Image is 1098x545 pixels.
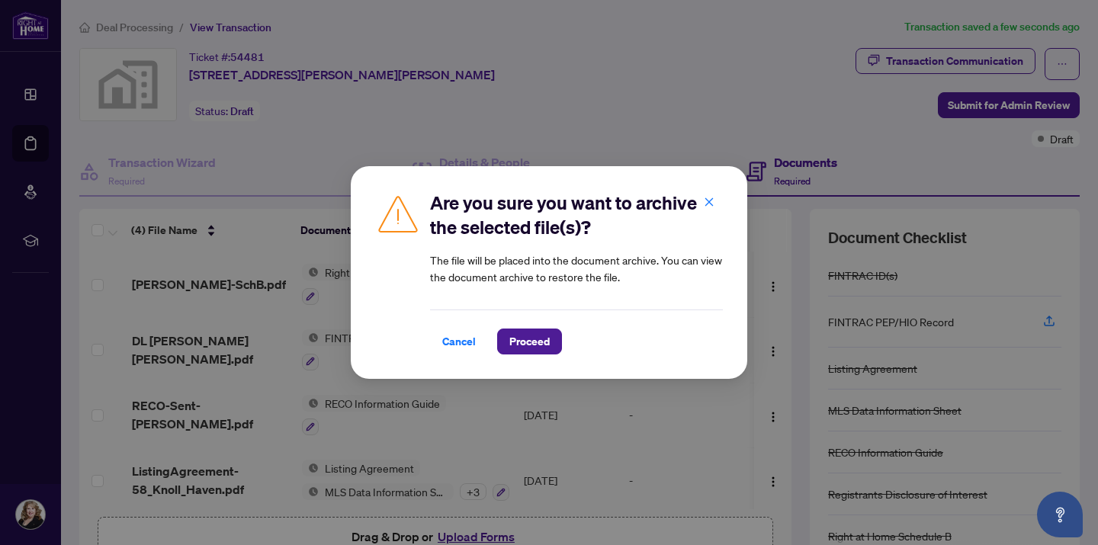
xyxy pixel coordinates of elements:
[704,197,714,207] span: close
[430,191,723,239] h2: Are you sure you want to archive the selected file(s)?
[509,329,550,354] span: Proceed
[1037,492,1083,537] button: Open asap
[430,252,723,285] article: The file will be placed into the document archive. You can view the document archive to restore t...
[497,329,562,354] button: Proceed
[442,329,476,354] span: Cancel
[375,191,421,236] img: Caution Icon
[430,329,488,354] button: Cancel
